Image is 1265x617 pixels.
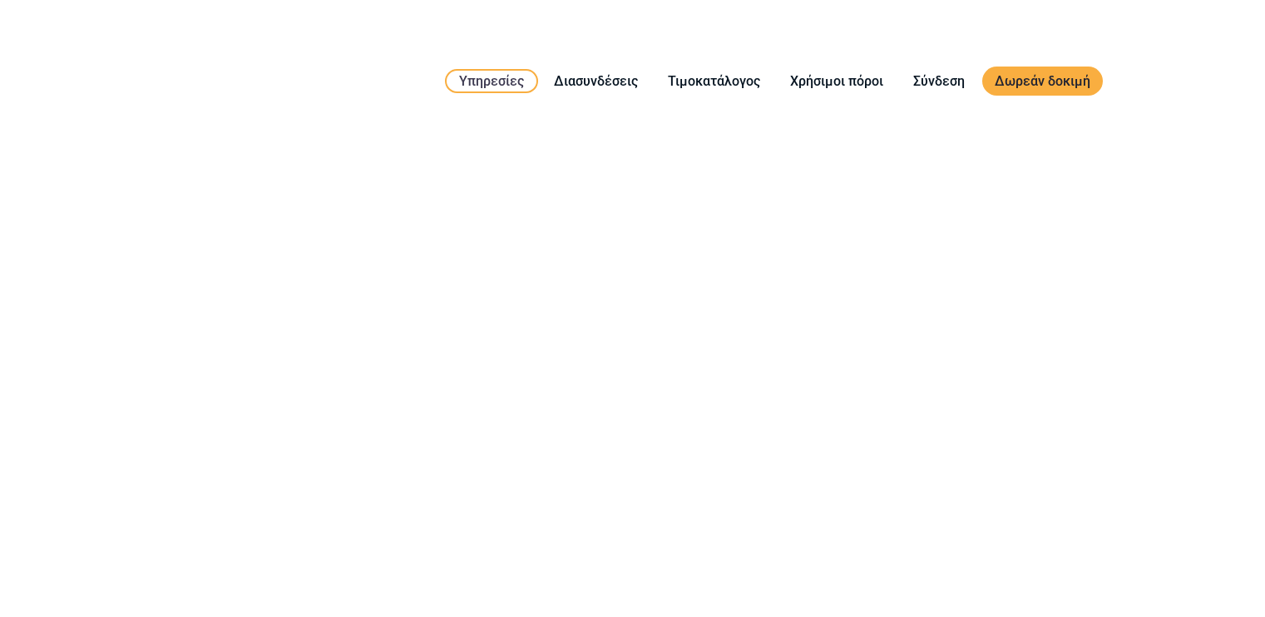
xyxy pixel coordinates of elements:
[982,67,1103,96] a: Δωρεάν δοκιμή
[655,71,773,91] a: Τιμοκατάλογος
[901,71,977,91] a: Σύνδεση
[778,71,896,91] a: Χρήσιμοι πόροι
[445,69,538,93] a: Υπηρεσίες
[541,71,650,91] a: Διασυνδέσεις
